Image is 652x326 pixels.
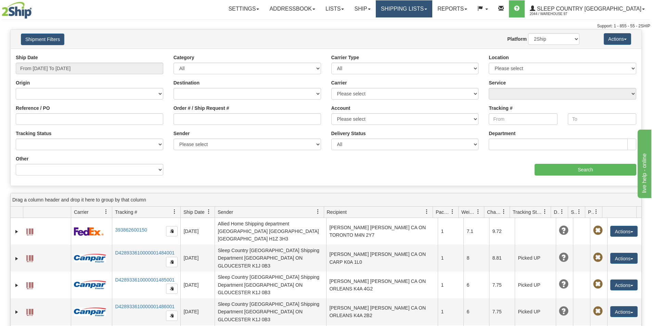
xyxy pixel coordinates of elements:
[535,6,641,12] span: Sleep Country [GEOGRAPHIC_DATA]
[74,227,104,236] img: 2 - FedEx Express®
[16,130,51,137] label: Tracking Status
[515,245,556,271] td: Picked UP
[215,298,326,325] td: Sleep Country [GEOGRAPHIC_DATA] Shipping Department [GEOGRAPHIC_DATA] ON GLOUCESTER K1J 0B3
[166,311,178,321] button: Copy to clipboard
[376,0,432,17] a: Shipping lists
[489,298,515,325] td: 7.75
[438,245,463,271] td: 1
[610,253,638,264] button: Actions
[461,209,476,216] span: Weight
[16,155,28,162] label: Other
[489,218,515,245] td: 9.72
[74,209,89,216] span: Carrier
[438,298,463,325] td: 1
[11,193,641,207] div: grid grouping header
[489,130,515,137] label: Department
[593,226,603,235] span: Pickup Not Assigned
[264,0,320,17] a: Addressbook
[432,0,472,17] a: Reports
[74,281,106,289] img: 14 - Canpar
[74,254,106,262] img: 14 - Canpar
[539,206,551,218] a: Tracking Status filter column settings
[166,226,178,236] button: Copy to clipboard
[610,279,638,290] button: Actions
[215,272,326,298] td: Sleep Country [GEOGRAPHIC_DATA] Shipping Department [GEOGRAPHIC_DATA] ON GLOUCESTER K1J 0B3
[610,306,638,317] button: Actions
[573,206,585,218] a: Shipment Issues filter column settings
[203,206,215,218] a: Ship Date filter column settings
[100,206,112,218] a: Carrier filter column settings
[489,79,506,86] label: Service
[21,34,64,45] button: Shipment Filters
[5,4,63,12] div: live help - online
[115,304,175,309] a: D428933610000001486001
[13,255,20,262] a: Expand
[327,209,347,216] span: Recipient
[16,54,38,61] label: Ship Date
[218,209,233,216] span: Sender
[593,279,603,289] span: Pickup Not Assigned
[554,209,560,216] span: Delivery Status
[331,79,347,86] label: Carrier
[115,277,175,283] a: D428933610000001485001
[215,245,326,271] td: Sleep Country [GEOGRAPHIC_DATA] Shipping Department [GEOGRAPHIC_DATA] ON GLOUCESTER K1J 0B3
[463,298,489,325] td: 6
[115,250,175,256] a: D428933610000001484001
[559,226,568,235] span: Unknown
[26,306,33,317] a: Label
[13,309,20,315] a: Expand
[590,206,602,218] a: Pickup Status filter column settings
[326,298,438,325] td: [PERSON_NAME] [PERSON_NAME] CA ON ORLEANS K4A 2B2
[487,209,501,216] span: Charge
[636,128,651,198] iframe: chat widget
[26,225,33,236] a: Label
[183,209,204,216] span: Ship Date
[559,279,568,289] span: Unknown
[2,2,32,19] img: logo2044.jpg
[556,206,568,218] a: Delivery Status filter column settings
[16,105,50,112] label: Reference / PO
[463,218,489,245] td: 7.1
[166,257,178,267] button: Copy to clipboard
[223,0,264,17] a: Settings
[438,218,463,245] td: 1
[593,253,603,262] span: Pickup Not Assigned
[180,245,215,271] td: [DATE]
[515,272,556,298] td: Picked UP
[331,54,359,61] label: Carrier Type
[13,282,20,289] a: Expand
[180,272,215,298] td: [DATE]
[166,284,178,294] button: Copy to clipboard
[349,0,375,17] a: Ship
[559,253,568,262] span: Unknown
[489,272,515,298] td: 7.75
[421,206,433,218] a: Recipient filter column settings
[331,105,350,112] label: Account
[489,113,557,125] input: From
[489,245,515,271] td: 8.81
[312,206,324,218] a: Sender filter column settings
[26,252,33,263] a: Label
[568,113,636,125] input: To
[515,298,556,325] td: Picked UP
[525,0,650,17] a: Sleep Country [GEOGRAPHIC_DATA] 2044 / Warehouse 97
[326,272,438,298] td: [PERSON_NAME] [PERSON_NAME] CA ON ORLEANS K4A 4G2
[174,79,200,86] label: Destination
[463,245,489,271] td: 8
[215,218,326,245] td: Allied Home Shipping department [GEOGRAPHIC_DATA] [GEOGRAPHIC_DATA] [GEOGRAPHIC_DATA] H1Z 3H3
[604,33,631,45] button: Actions
[571,209,577,216] span: Shipment Issues
[498,206,510,218] a: Charge filter column settings
[610,226,638,237] button: Actions
[174,130,190,137] label: Sender
[436,209,450,216] span: Packages
[115,227,147,233] a: 393862600150
[26,279,33,290] a: Label
[169,206,180,218] a: Tracking # filter column settings
[13,228,20,235] a: Expand
[180,298,215,325] td: [DATE]
[535,164,636,175] input: Search
[588,209,594,216] span: Pickup Status
[513,209,542,216] span: Tracking Status
[489,105,512,112] label: Tracking #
